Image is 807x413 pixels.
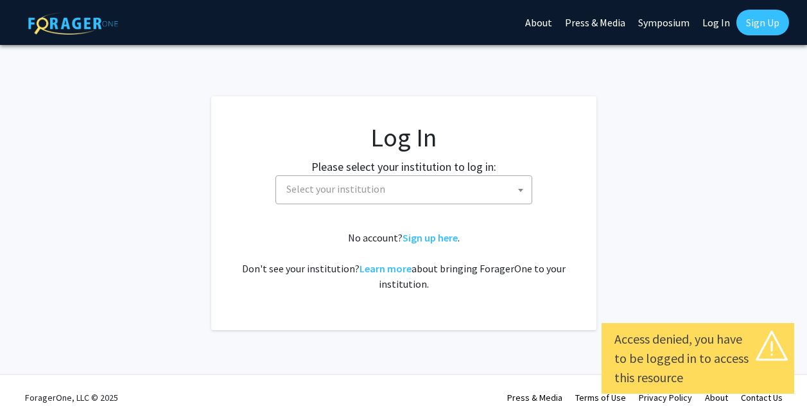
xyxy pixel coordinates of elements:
[311,158,496,175] label: Please select your institution to log in:
[360,262,412,275] a: Learn more about bringing ForagerOne to your institution
[614,330,781,387] div: Access denied, you have to be logged in to access this resource
[736,10,789,35] a: Sign Up
[237,122,571,153] h1: Log In
[281,176,532,202] span: Select your institution
[237,230,571,292] div: No account? . Don't see your institution? about bringing ForagerOne to your institution.
[28,12,118,35] img: ForagerOne Logo
[275,175,532,204] span: Select your institution
[403,231,458,244] a: Sign up here
[286,182,385,195] span: Select your institution
[575,392,626,403] a: Terms of Use
[507,392,562,403] a: Press & Media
